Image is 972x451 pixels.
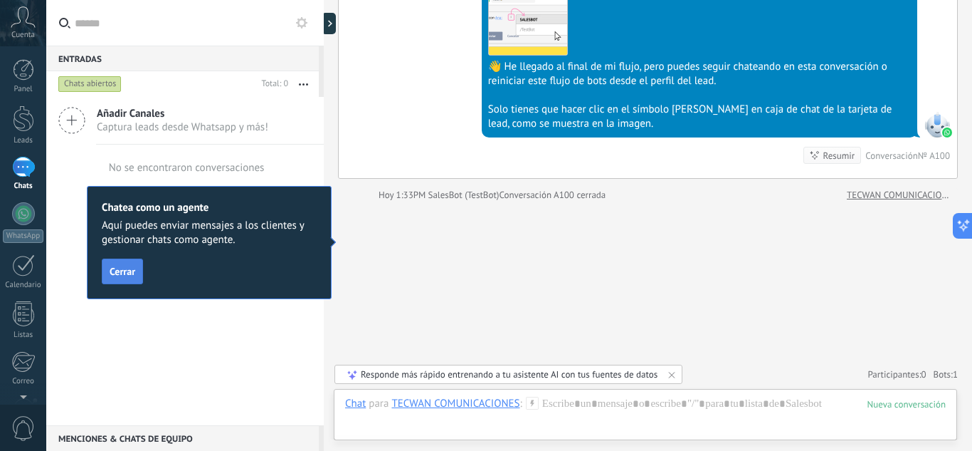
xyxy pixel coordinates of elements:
[520,397,522,411] span: :
[46,46,319,71] div: Entradas
[3,331,44,340] div: Listas
[391,397,519,410] div: TECWAN COMUNICACIONES
[3,229,43,243] div: WhatsApp
[847,188,950,202] a: TECWAN COMUNICACIONES
[867,368,926,380] a: Participantes:0
[3,136,44,145] div: Leads
[934,368,958,380] span: Bots:
[3,182,44,191] div: Chats
[942,128,952,138] img: waba.svg
[379,188,428,202] div: Hoy 1:33PM
[256,77,288,91] div: Total: 0
[921,368,926,380] span: 0
[428,189,500,201] span: SalesBot (TestBot)
[102,259,143,284] button: Cerrar
[488,60,911,88] div: 👋 He llegado al final de mi flujo, pero puedes seguir chateando en esta conversación o reiniciar ...
[46,425,319,451] div: Menciones & Chats de equipo
[102,201,317,214] h2: Chatea como un agente
[322,13,336,34] div: Mostrar
[97,107,268,120] span: Añadir Canales
[865,150,918,162] div: Conversación
[3,377,44,386] div: Correo
[109,161,265,175] div: No se encontraron conversaciones
[369,397,389,411] span: para
[823,149,855,162] div: Resumir
[3,85,44,94] div: Panel
[924,112,950,138] span: SalesBot
[918,150,950,162] div: № A100
[58,76,122,93] div: Chats abiertos
[288,71,319,97] button: Más
[499,188,606,202] div: Conversación A100 cerrada
[102,219,317,247] span: Aquí puedes enviar mensajes a los clientes y gestionar chats como agente.
[953,368,958,380] span: 1
[110,266,135,276] span: Cerrar
[11,31,35,40] span: Cuenta
[361,368,657,380] div: Responde más rápido entrenando a tu asistente AI con tus fuentes de datos
[3,281,44,290] div: Calendario
[97,120,268,134] span: Captura leads desde Whatsapp y más!
[488,103,911,131] div: Solo tienes que hacer clic en el símbolo [PERSON_NAME] en caja de chat de la tarjeta de lead, com...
